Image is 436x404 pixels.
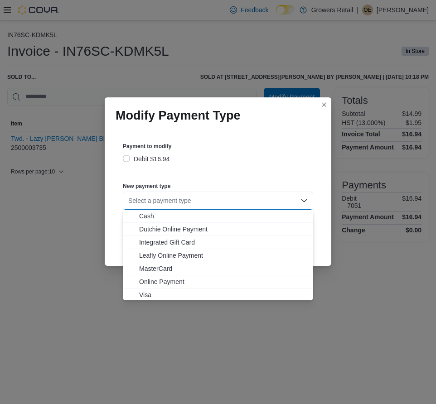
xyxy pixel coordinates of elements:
input: Accessible screen reader label [128,195,129,206]
button: Integrated Gift Card [123,236,313,249]
button: Dutchie Online Payment [123,223,313,236]
label: Payment to modify [123,143,171,150]
h1: Modify Payment Type [116,108,241,123]
button: Cash [123,210,313,223]
button: Closes this modal window [319,99,329,110]
span: Dutchie Online Payment [139,225,308,234]
span: MasterCard [139,264,308,273]
span: Leafly Online Payment [139,251,308,260]
button: Online Payment [123,275,313,289]
button: Close list of options [300,197,308,204]
label: New payment type [123,183,170,190]
span: Cash [139,212,308,221]
button: Visa [123,289,313,302]
div: Choose from the following options [123,210,313,302]
span: Visa [139,290,308,299]
button: Leafly Online Payment [123,249,313,262]
button: MasterCard [123,262,313,275]
label: Debit $16.94 [123,154,170,164]
span: Integrated Gift Card [139,238,308,247]
span: Online Payment [139,277,308,286]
